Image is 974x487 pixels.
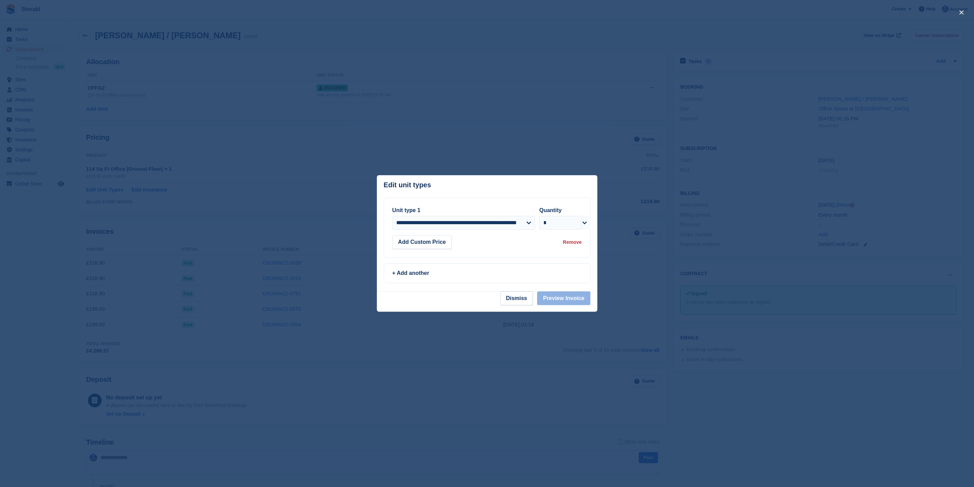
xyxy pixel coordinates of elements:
button: Add Custom Price [392,235,452,249]
button: close [956,7,967,18]
div: + Add another [392,269,582,277]
button: Preview Invoice [537,291,590,305]
button: Dismiss [500,291,533,305]
label: Quantity [539,207,562,213]
div: Remove [563,239,582,246]
a: + Add another [384,263,591,283]
label: Unit type 1 [392,207,421,213]
p: Edit unit types [384,181,431,189]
